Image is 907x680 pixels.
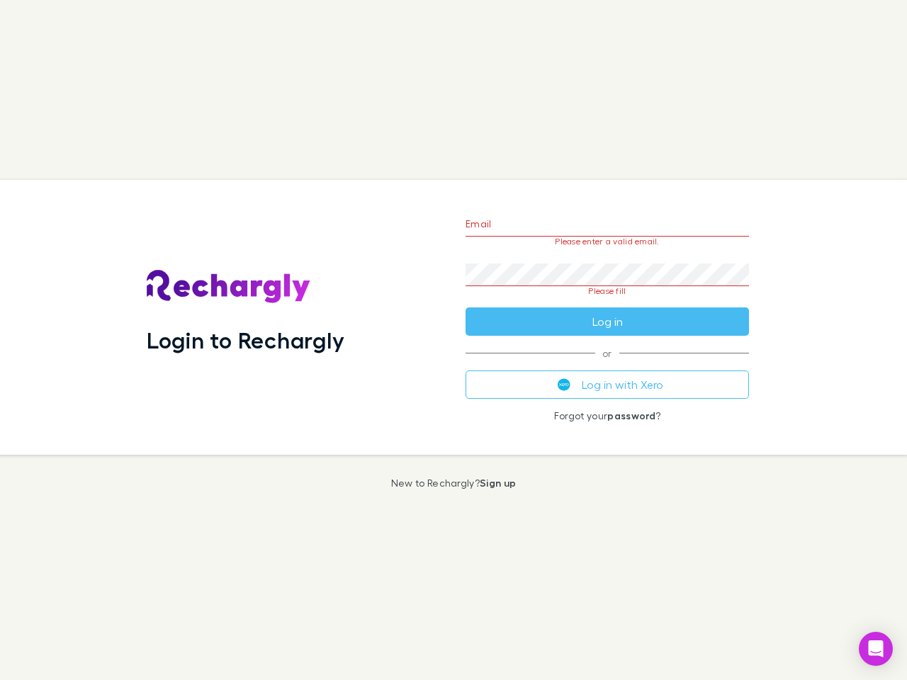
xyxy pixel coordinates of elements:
p: Please fill [466,286,749,296]
span: or [466,353,749,353]
a: Sign up [480,477,516,489]
h1: Login to Rechargly [147,327,344,353]
p: New to Rechargly? [391,477,517,489]
img: Xero's logo [558,378,570,391]
a: password [607,409,655,421]
p: Please enter a valid email. [466,237,749,246]
img: Rechargly's Logo [147,270,311,304]
p: Forgot your ? [466,410,749,421]
button: Log in with Xero [466,370,749,399]
button: Log in [466,307,749,336]
div: Open Intercom Messenger [859,632,893,666]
